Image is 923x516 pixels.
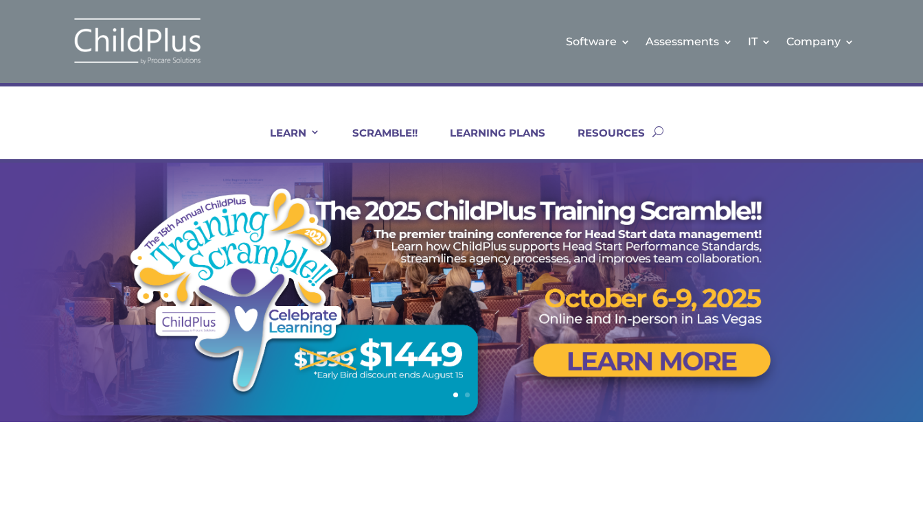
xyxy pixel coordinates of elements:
[335,126,418,159] a: SCRAMBLE!!
[566,14,630,69] a: Software
[465,392,470,397] a: 2
[786,14,854,69] a: Company
[646,14,733,69] a: Assessments
[253,126,320,159] a: LEARN
[433,126,545,159] a: LEARNING PLANS
[560,126,645,159] a: RESOURCES
[453,392,458,397] a: 1
[748,14,771,69] a: IT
